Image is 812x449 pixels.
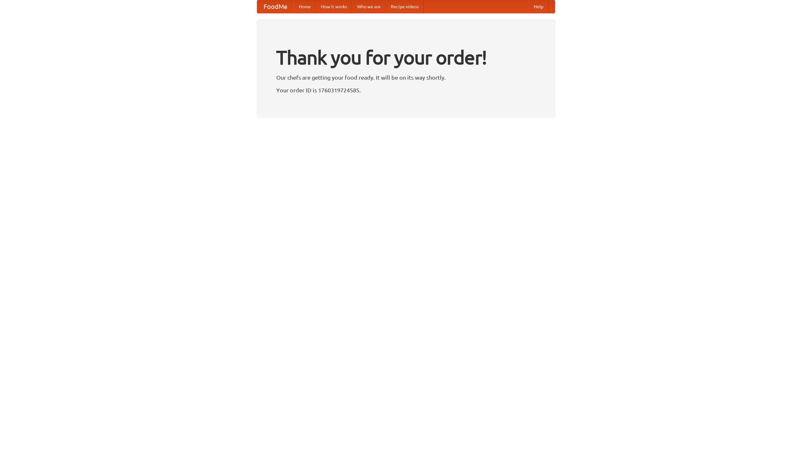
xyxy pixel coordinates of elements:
a: Home [294,0,316,13]
a: FoodMe [257,0,294,13]
p: Our chefs are getting your food ready. It will be on its way shortly. [276,73,536,82]
a: Help [529,0,548,13]
a: Who we are [352,0,386,13]
a: How it works [316,0,352,13]
p: Your order ID is 1760319724585. [276,85,536,95]
h1: Thank you for your order! [276,42,536,73]
a: Recipe videos [386,0,424,13]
